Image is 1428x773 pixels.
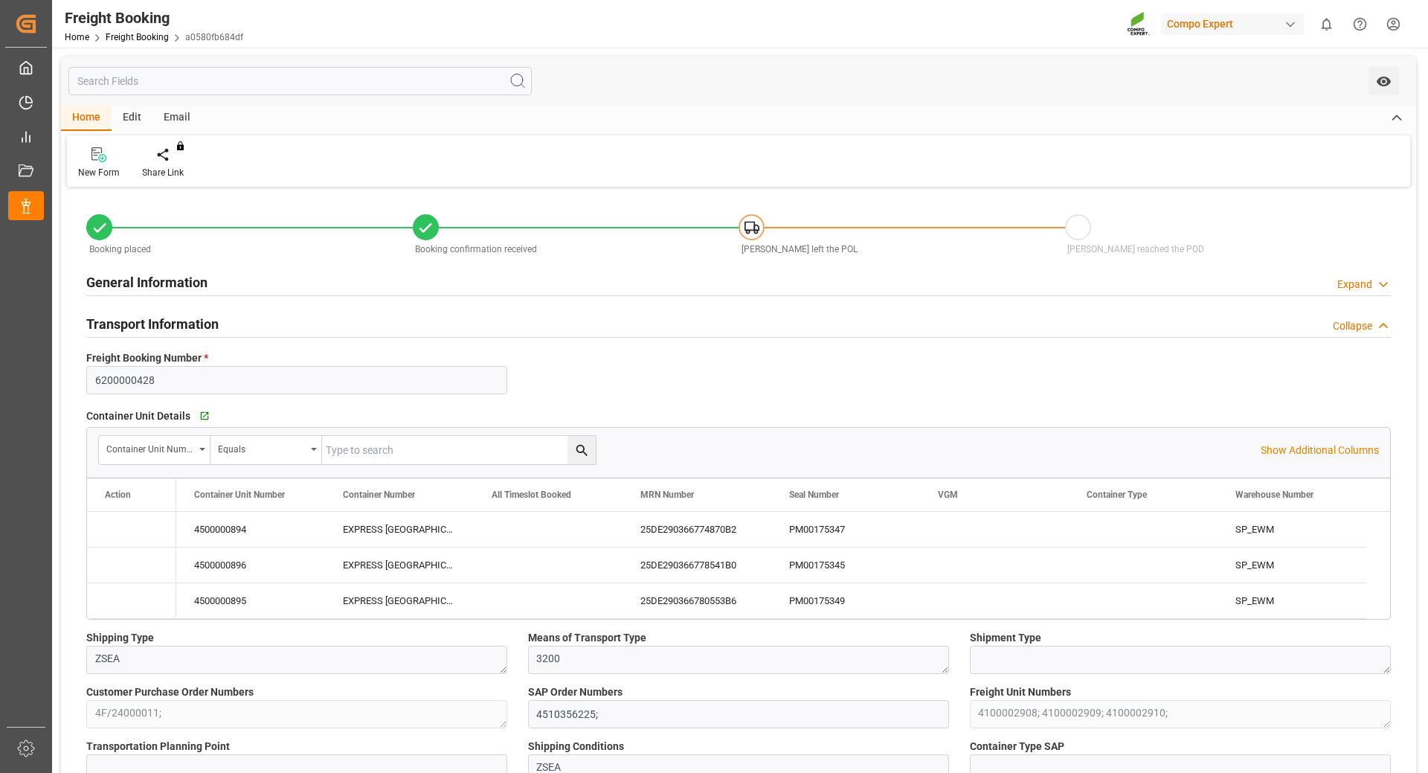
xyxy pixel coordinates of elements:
div: EXPRESS [GEOGRAPHIC_DATA] [325,548,474,583]
span: SAP Order Numbers [528,684,623,700]
span: Container Number [343,490,415,500]
span: Container Type [1087,490,1147,500]
div: Press SPACE to select this row. [176,512,1366,548]
div: Compo Expert [1161,13,1304,35]
span: [PERSON_NAME] reached the POD [1067,244,1204,254]
div: PM00175345 [771,548,920,583]
input: Type to search [322,436,596,464]
button: open menu [99,436,210,464]
span: Shipping Type [86,630,154,646]
textarea: 4100002908; 4100002909; 4100002910; [970,700,1391,728]
div: Action [105,490,131,500]
div: Equals [218,439,306,456]
div: EXPRESS [GEOGRAPHIC_DATA] [325,583,474,618]
img: Screenshot%202023-09-29%20at%2010.02.21.png_1712312052.png [1127,11,1151,37]
h2: Transport Information [86,314,219,334]
a: Home [65,32,89,42]
div: Press SPACE to select this row. [87,548,176,583]
div: Press SPACE to select this row. [87,512,176,548]
div: 25DE290366774870B2 [623,512,771,547]
textarea: ZSEA [86,646,507,674]
input: Search Fields [68,67,532,95]
div: Press SPACE to select this row. [176,548,1366,583]
p: Show Additional Columns [1261,443,1379,458]
div: 4500000895 [176,583,325,618]
span: Means of Transport Type [528,630,646,646]
button: show 0 new notifications [1310,7,1343,41]
div: SP_EWM [1218,512,1366,547]
span: Seal Number [789,490,839,500]
div: 4500000896 [176,548,325,583]
button: Help Center [1343,7,1377,41]
div: Edit [112,106,152,131]
textarea: 4F/24000011; [86,700,507,728]
span: VGM [938,490,958,500]
div: SP_EWM [1218,548,1366,583]
div: PM00175347 [771,512,920,547]
span: Shipping Conditions [528,739,624,754]
textarea: 3200 [528,646,949,674]
span: Container Unit Number [194,490,285,500]
span: MRN Number [640,490,694,500]
div: PM00175349 [771,583,920,618]
button: Compo Expert [1161,10,1310,38]
span: [PERSON_NAME] left the POL [742,244,858,254]
span: Container Type SAP [970,739,1064,754]
div: Expand [1337,277,1372,292]
div: New Form [78,166,120,179]
h2: General Information [86,272,208,292]
span: Shipment Type [970,630,1041,646]
span: Container Unit Details [86,408,190,424]
a: Freight Booking [106,32,169,42]
span: Customer Purchase Order Numbers [86,684,254,700]
div: Press SPACE to select this row. [176,583,1366,619]
span: All Timeslot Booked [492,490,571,500]
div: EXPRESS [GEOGRAPHIC_DATA] [325,512,474,547]
button: open menu [1368,67,1399,95]
div: 25DE290366778541B0 [623,548,771,583]
div: SP_EWM [1218,583,1366,618]
div: Collapse [1333,318,1372,334]
span: Freight Unit Numbers [970,684,1071,700]
span: Freight Booking Number [86,350,208,366]
span: Warehouse Number [1235,490,1313,500]
div: 25DE290366780553B6 [623,583,771,618]
span: Booking placed [89,244,151,254]
span: Transportation Planning Point [86,739,230,754]
button: open menu [210,436,322,464]
div: Container Unit Number [106,439,194,456]
span: Booking confirmation received [415,244,537,254]
div: Freight Booking [65,7,243,29]
div: Press SPACE to select this row. [87,583,176,619]
div: 4500000894 [176,512,325,547]
button: search button [567,436,596,464]
div: Email [152,106,202,131]
div: Home [61,106,112,131]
